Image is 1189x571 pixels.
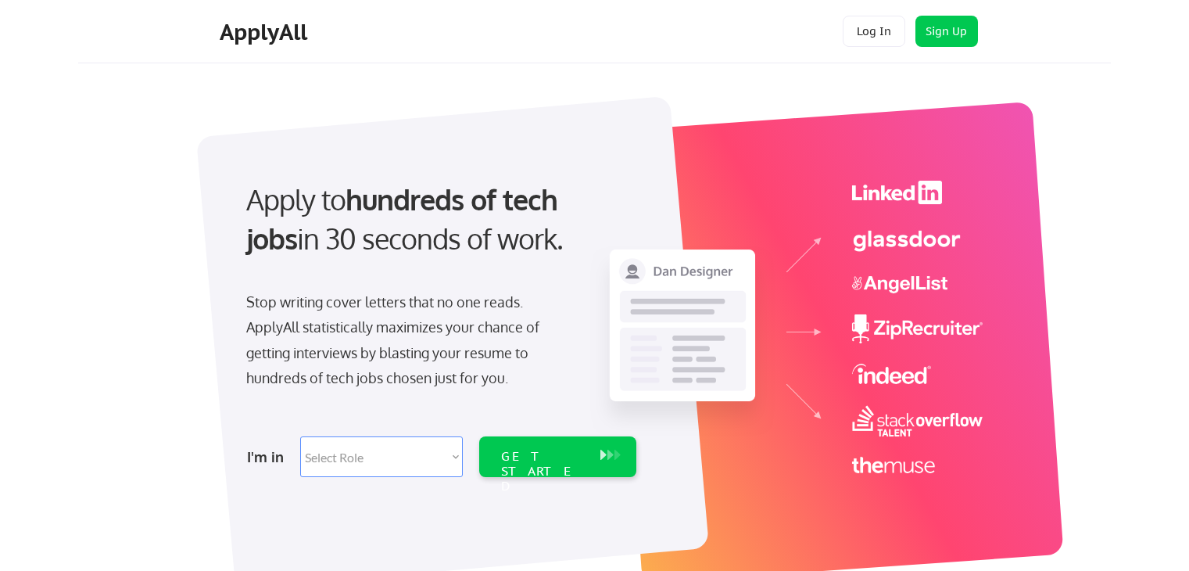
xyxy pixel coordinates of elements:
[501,449,585,494] div: GET STARTED
[246,181,564,256] strong: hundreds of tech jobs
[247,444,291,469] div: I'm in
[843,16,905,47] button: Log In
[220,19,312,45] div: ApplyAll
[246,289,568,391] div: Stop writing cover letters that no one reads. ApplyAll statistically maximizes your chance of get...
[915,16,978,47] button: Sign Up
[246,180,630,259] div: Apply to in 30 seconds of work.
